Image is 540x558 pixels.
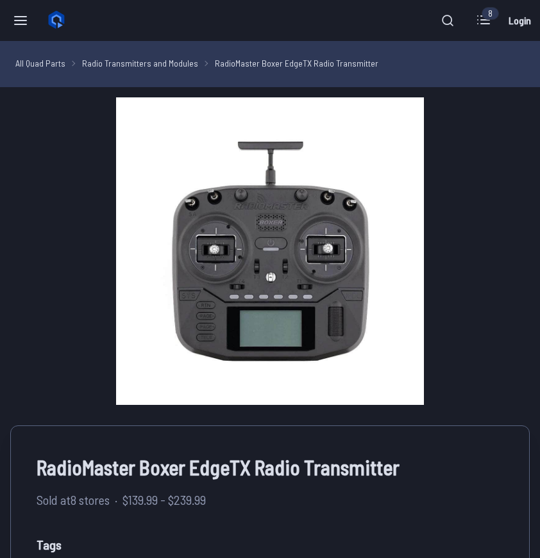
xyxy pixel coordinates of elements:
span: Tags [37,537,62,552]
a: Radio Transmitters and Modules [82,56,198,70]
span: Sold at 8 stores [37,490,110,509]
a: RadioMaster Boxer EdgeTX Radio Transmitter [215,56,378,70]
span: $139.99 - $239.99 [122,490,206,509]
div: 8 [482,7,499,20]
span: RadioMaster Boxer EdgeTX Radio Transmitter [37,452,503,482]
span: · [115,490,117,509]
img: image [10,97,530,405]
a: All Quad Parts [15,56,65,70]
a: Login [504,8,535,33]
